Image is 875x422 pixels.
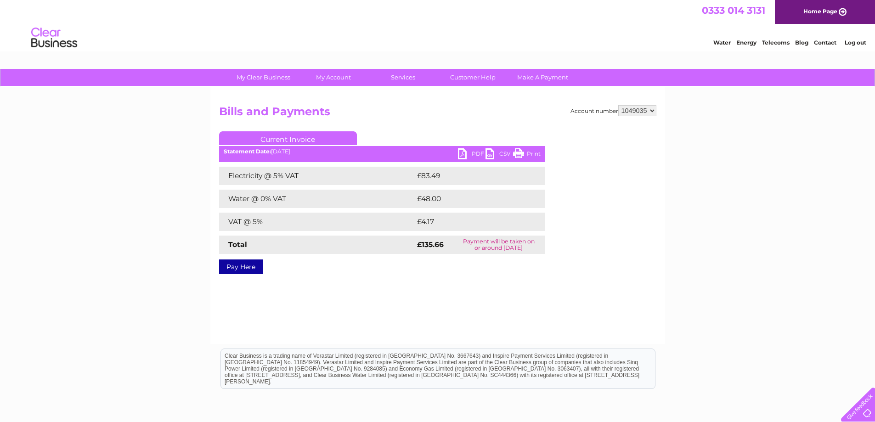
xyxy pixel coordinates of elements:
[219,148,545,155] div: [DATE]
[365,69,441,86] a: Services
[505,69,581,86] a: Make A Payment
[228,240,247,249] strong: Total
[713,39,731,46] a: Water
[219,213,415,231] td: VAT @ 5%
[221,5,655,45] div: Clear Business is a trading name of Verastar Limited (registered in [GEOGRAPHIC_DATA] No. 3667643...
[736,39,756,46] a: Energy
[795,39,808,46] a: Blog
[762,39,790,46] a: Telecoms
[219,167,415,185] td: Electricity @ 5% VAT
[702,5,765,16] a: 0333 014 3131
[417,240,444,249] strong: £135.66
[458,148,485,162] a: PDF
[295,69,371,86] a: My Account
[219,259,263,274] a: Pay Here
[452,236,545,254] td: Payment will be taken on or around [DATE]
[415,213,522,231] td: £4.17
[435,69,511,86] a: Customer Help
[224,148,271,155] b: Statement Date:
[845,39,866,46] a: Log out
[226,69,301,86] a: My Clear Business
[513,148,541,162] a: Print
[570,105,656,116] div: Account number
[485,148,513,162] a: CSV
[814,39,836,46] a: Contact
[415,167,527,185] td: £83.49
[415,190,527,208] td: £48.00
[31,24,78,52] img: logo.png
[219,190,415,208] td: Water @ 0% VAT
[219,131,357,145] a: Current Invoice
[219,105,656,123] h2: Bills and Payments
